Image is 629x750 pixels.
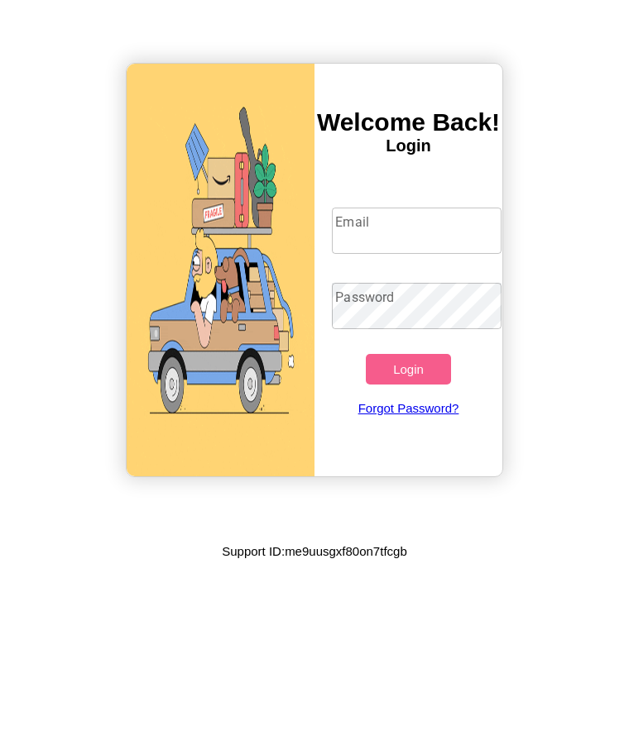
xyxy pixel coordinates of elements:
a: Forgot Password? [324,385,492,432]
img: gif [127,64,314,476]
button: Login [366,354,450,385]
h4: Login [314,136,502,155]
h3: Welcome Back! [314,108,502,136]
p: Support ID: me9uusgxf80on7tfcgb [222,540,406,562]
